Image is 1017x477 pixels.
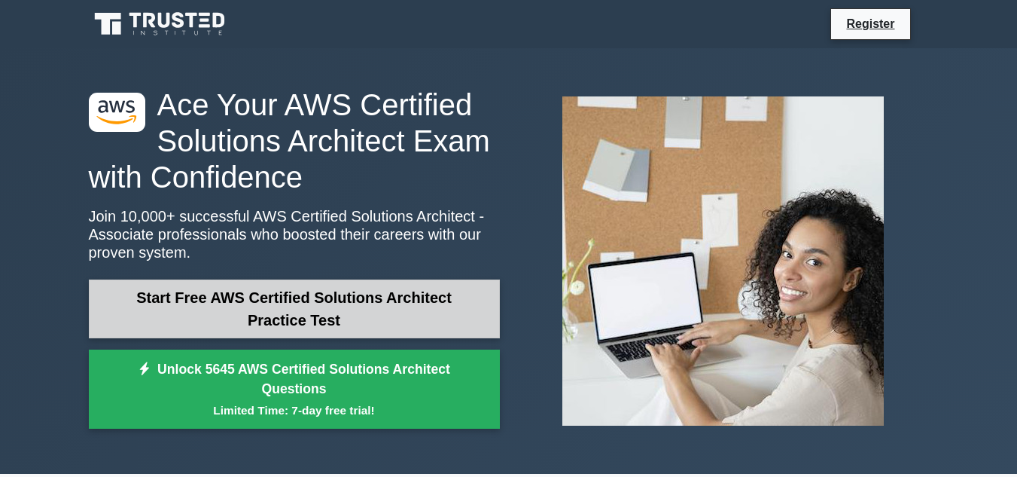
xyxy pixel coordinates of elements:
[108,402,481,419] small: Limited Time: 7-day free trial!
[89,207,500,261] p: Join 10,000+ successful AWS Certified Solutions Architect - Associate professionals who boosted t...
[89,280,500,338] a: Start Free AWS Certified Solutions Architect Practice Test
[837,14,903,33] a: Register
[89,350,500,430] a: Unlock 5645 AWS Certified Solutions Architect QuestionsLimited Time: 7-day free trial!
[89,87,500,195] h1: Ace Your AWS Certified Solutions Architect Exam with Confidence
